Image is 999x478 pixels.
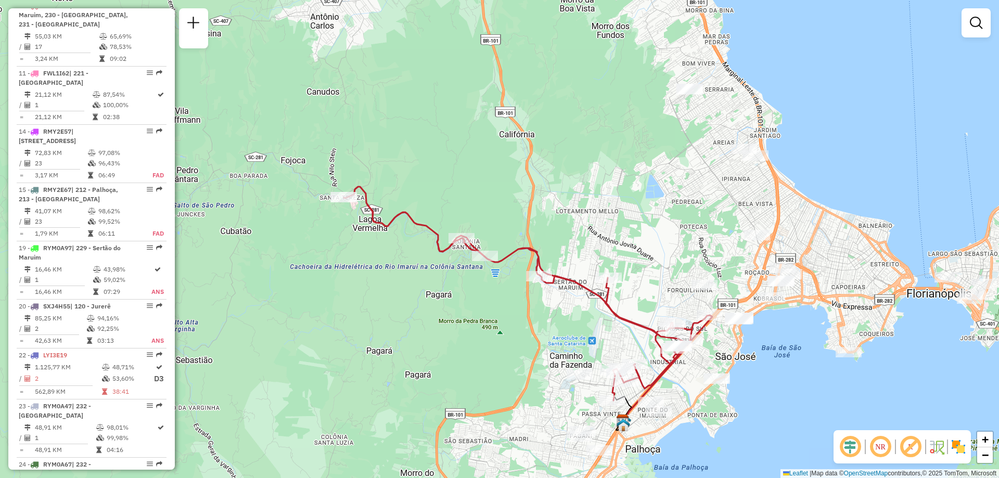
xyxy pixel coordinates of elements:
em: Rota exportada [156,244,162,251]
div: Atividade não roteirizada - HONORATO e PAIVA LTD [567,369,593,380]
a: OpenStreetMap [844,470,888,477]
i: Tempo total em rota [99,56,105,62]
div: Atividade não roteirizada - MACHADO BAR LTDA [767,276,793,286]
td: 1 [34,100,92,110]
div: Atividade não roteirizada - ALEXANDRIA BURGER PALHOCA LTDA [566,431,592,442]
div: Map data © contributors,© 2025 TomTom, Microsoft [780,469,999,478]
div: Atividade não roteirizada - JC PIZZARIA LTDA [703,373,729,384]
span: 14 - [19,127,76,145]
span: RYM0A67 [43,460,72,468]
span: 19 - [19,244,121,261]
em: Rota exportada [156,352,162,358]
td: 16,46 KM [34,264,93,275]
em: Opções [147,403,153,409]
span: | 221 - [GEOGRAPHIC_DATA] [19,69,88,86]
i: Distância Total [24,33,31,40]
td: 07:29 [103,287,151,297]
i: % de utilização da cubagem [88,160,96,166]
td: 21,12 KM [34,112,92,122]
td: = [19,445,24,455]
td: 55,03 KM [34,31,99,42]
span: FZX9C92 [43,2,70,9]
i: % de utilização da cubagem [93,102,100,108]
em: Opções [147,352,153,358]
td: / [19,42,24,52]
img: Fluxo de ruas [928,438,945,455]
span: | [810,470,811,477]
div: Atividade não roteirizada - FTB COMERCIO DE ALIMENTOS LTDA [664,341,690,351]
td: 78,53% [109,42,162,52]
em: Rota exportada [156,186,162,192]
td: 04:16 [106,445,157,455]
td: / [19,433,24,443]
span: RMY2E57 [43,127,71,135]
i: Rota otimizada [158,424,164,431]
td: 1,79 KM [34,228,87,239]
span: 11 - [19,69,88,86]
td: 23 [34,216,87,227]
div: Atividade não roteirizada - RUBENS LEONARDO COUT [731,144,757,154]
div: Atividade não roteirizada - 55.092.478 JADNA RODRIGUES FARIA [677,84,703,95]
td: 1 [34,275,93,285]
em: Opções [147,244,153,251]
i: Tempo total em rota [87,338,92,344]
td: 41,07 KM [34,206,87,216]
div: Atividade não roteirizada - DOC GASTROBAR LTDA [770,263,796,273]
i: Tempo total em rota [93,289,98,295]
td: ANS [139,335,164,346]
div: Atividade não roteirizada - FTB COMERCIO DE ALIMENTOS LTDA [665,341,691,352]
em: Rota exportada [156,128,162,134]
i: Total de Atividades [24,102,31,108]
div: Atividade não roteirizada - RESTAURANTE SNOOKER [759,292,785,303]
td: 1 [34,433,96,443]
td: 43,98% [103,264,151,275]
td: 99,98% [106,433,157,443]
span: 23 - [19,402,91,419]
span: | 212 - Palhoça, 213 - [GEOGRAPHIC_DATA] [19,186,118,203]
span: SXJ4H55 [43,302,70,310]
i: Tempo total em rota [88,230,93,237]
img: 712 UDC Full Palhoça [617,418,630,432]
i: % de utilização do peso [88,150,96,156]
td: / [19,158,24,169]
div: Atividade não roteirizada - JONAS PEREIRA 601331 [957,293,983,304]
td: 3,24 KM [34,54,99,64]
span: − [982,448,989,461]
i: Distância Total [24,92,31,98]
i: Total de Atividades [24,218,31,225]
td: FAD [141,228,164,239]
i: Rota otimizada [158,92,164,98]
span: Exibir rótulo [898,434,923,459]
div: Atividade não roteirizada - MATHEUS DEZAN [744,230,770,240]
div: Atividade não roteirizada - PONTE 100 E HOUSE LA [934,272,960,282]
div: Atividade não roteirizada - KIZE ALVES PESSOA 00 [586,445,612,456]
td: 98,01% [106,422,157,433]
span: 20 - [19,302,111,310]
i: % de utilização da cubagem [88,218,96,225]
td: 06:11 [98,228,141,239]
td: / [19,372,24,385]
i: % de utilização da cubagem [93,277,101,283]
td: / [19,216,24,227]
i: Distância Total [24,266,31,273]
i: Total de Atividades [24,44,31,50]
em: Opções [147,186,153,192]
div: Atividade não roteirizada - J SILVA FOOD PARK CH [570,426,596,436]
em: Opções [147,461,153,467]
i: Distância Total [24,150,31,156]
td: 06:49 [98,170,141,180]
td: 23 [34,158,87,169]
i: % de utilização do peso [93,92,100,98]
td: 48,91 KM [34,422,96,433]
td: 100,00% [103,100,157,110]
span: Ocultar deslocamento [838,434,863,459]
td: 03:13 [97,335,139,346]
div: Atividade não roteirizada - SSERL LTDA [725,313,751,323]
td: 94,16% [97,313,139,324]
em: Rota exportada [156,461,162,467]
i: % de utilização do peso [88,208,96,214]
td: 97,08% [98,148,141,158]
span: LYI3E19 [43,351,67,359]
td: 09:02 [109,54,162,64]
i: % de utilização da cubagem [99,44,107,50]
